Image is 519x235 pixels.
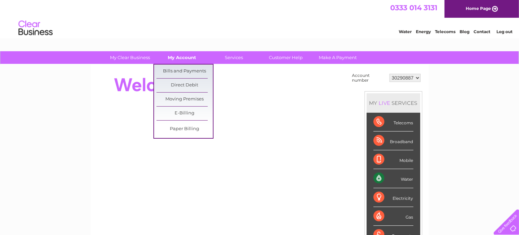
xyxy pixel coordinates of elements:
a: Telecoms [435,29,455,34]
a: My Clear Business [102,51,158,64]
a: Paper Billing [156,122,213,136]
a: Moving Premises [156,93,213,106]
div: Water [373,169,413,188]
a: Energy [416,29,431,34]
a: 0333 014 3131 [390,3,437,12]
div: Electricity [373,188,413,207]
div: Broadband [373,132,413,150]
a: My Account [154,51,210,64]
a: Direct Debit [156,79,213,92]
a: Customer Help [258,51,314,64]
a: Contact [474,29,490,34]
div: Clear Business is a trading name of Verastar Limited (registered in [GEOGRAPHIC_DATA] No. 3667643... [98,4,421,33]
div: MY SERVICES [367,93,420,113]
td: Account number [351,71,388,84]
div: Gas [373,207,413,226]
a: Blog [460,29,469,34]
div: Mobile [373,150,413,169]
a: Make A Payment [310,51,366,64]
a: Bills and Payments [156,65,213,78]
div: Telecoms [373,113,413,132]
img: logo.png [18,18,53,39]
a: Log out [496,29,513,34]
a: Water [399,29,412,34]
a: Services [206,51,262,64]
div: LIVE [378,100,392,106]
a: E-Billing [156,107,213,120]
